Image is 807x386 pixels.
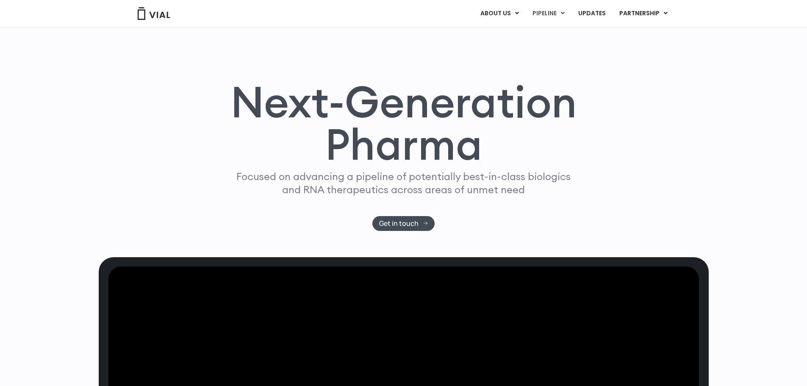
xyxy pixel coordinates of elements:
[571,6,612,21] a: UPDATES
[379,220,419,227] span: Get in touch
[526,6,571,21] a: PIPELINEMenu Toggle
[474,6,525,21] a: ABOUT USMenu Toggle
[137,7,171,20] img: Vial Logo
[233,170,574,196] p: Focused on advancing a pipeline of potentially best-in-class biologics and RNA therapeutics acros...
[372,216,435,231] a: Get in touch
[613,6,674,21] a: PARTNERSHIPMenu Toggle
[220,81,587,166] h1: Next-Generation Pharma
